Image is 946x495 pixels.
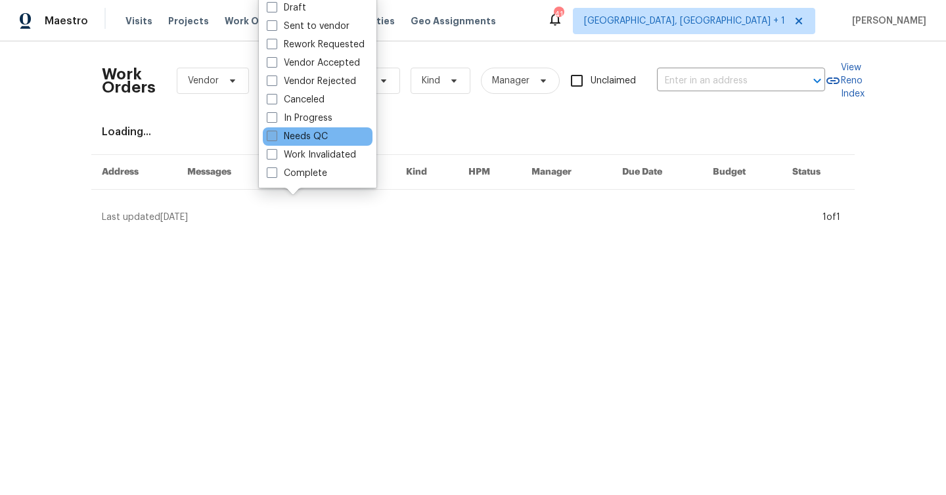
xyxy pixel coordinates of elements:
th: HPM [458,155,521,190]
span: Kind [422,74,440,87]
label: Sent to vendor [267,20,349,33]
span: Visits [125,14,152,28]
th: Budget [702,155,782,190]
span: [DATE] [160,213,188,222]
label: Needs QC [267,130,328,143]
th: Address [91,155,177,190]
th: Manager [521,155,612,190]
span: Maestro [45,14,88,28]
div: Last updated [102,211,819,224]
span: [GEOGRAPHIC_DATA], [GEOGRAPHIC_DATA] + 1 [584,14,785,28]
span: Projects [168,14,209,28]
label: Draft [267,1,306,14]
span: Unclaimed [591,74,636,88]
span: [PERSON_NAME] [847,14,926,28]
span: Geo Assignments [411,14,496,28]
span: Manager [492,74,529,87]
input: Enter in an address [657,71,788,91]
label: Rework Requested [267,38,365,51]
label: Canceled [267,93,325,106]
th: Kind [395,155,458,190]
label: Vendor Accepted [267,56,360,70]
button: Open [808,72,826,90]
label: Complete [267,167,327,180]
th: Messages [177,155,273,190]
div: 1 of 1 [822,211,840,224]
th: Status [782,155,855,190]
label: In Progress [267,112,332,125]
span: Vendor [188,74,219,87]
h2: Work Orders [102,68,156,94]
a: View Reno Index [825,61,865,100]
span: Work Orders [225,14,284,28]
label: Vendor Rejected [267,75,356,88]
div: 41 [554,8,563,21]
label: Work Invalidated [267,148,356,161]
th: Due Date [612,155,702,190]
div: Loading... [102,125,844,139]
